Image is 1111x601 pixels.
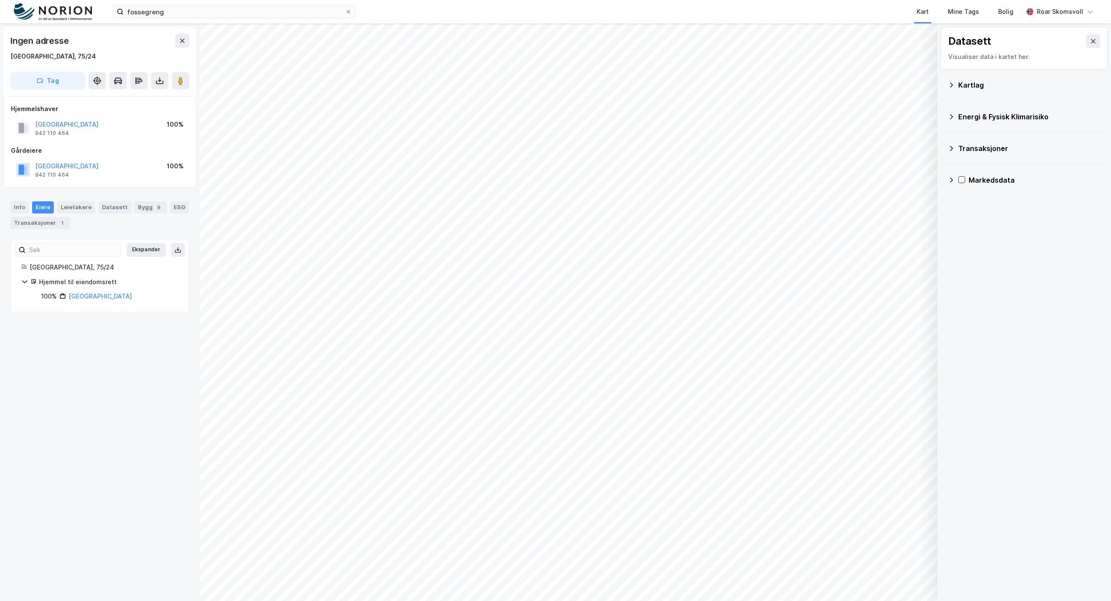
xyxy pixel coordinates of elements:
[135,201,167,213] div: Bygg
[167,119,184,130] div: 100%
[41,291,57,302] div: 100%
[26,243,121,256] input: Søk
[10,51,96,62] div: [GEOGRAPHIC_DATA], 75/24
[69,292,132,300] a: [GEOGRAPHIC_DATA]
[35,171,69,178] div: 942 110 464
[10,217,70,229] div: Transaksjoner
[10,201,29,213] div: Info
[948,52,1100,62] div: Visualiser data i kartet her.
[11,145,189,156] div: Gårdeiere
[35,130,69,137] div: 942 110 464
[14,3,92,21] img: norion-logo.80e7a08dc31c2e691866.png
[57,201,95,213] div: Leietakere
[958,143,1101,154] div: Transaksjoner
[32,201,54,213] div: Eiere
[126,243,166,257] button: Ekspander
[10,34,70,48] div: Ingen adresse
[958,112,1101,122] div: Energi & Fysisk Klimarisiko
[124,5,345,18] input: Søk på adresse, matrikkel, gårdeiere, leietakere eller personer
[58,219,66,227] div: 1
[948,7,979,17] div: Mine Tags
[948,34,991,48] div: Datasett
[998,7,1013,17] div: Bolig
[1037,7,1083,17] div: Roar Skomsvoll
[99,201,131,213] div: Datasett
[154,203,163,212] div: 9
[11,104,189,114] div: Hjemmelshaver
[39,277,178,287] div: Hjemmel til eiendomsrett
[917,7,929,17] div: Kart
[969,175,1101,185] div: Markedsdata
[1068,559,1111,601] iframe: Chat Widget
[167,161,184,171] div: 100%
[10,72,85,89] button: Tag
[170,201,189,213] div: ESG
[30,262,178,273] div: [GEOGRAPHIC_DATA], 75/24
[958,80,1101,90] div: Kartlag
